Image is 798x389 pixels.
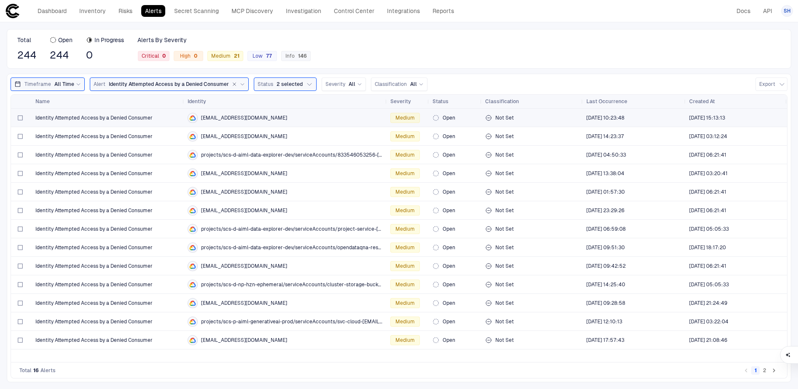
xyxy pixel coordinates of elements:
[35,337,153,344] span: Identity Attempted Access by a Denied Consumer
[395,207,415,214] span: Medium
[689,133,727,140] span: [DATE] 03:12:24
[443,207,455,214] span: Open
[54,81,74,88] span: All Time
[689,152,726,158] span: [DATE] 06:21:41
[689,115,725,121] div: 7/15/2025 19:13:13 (GMT+00:00 UTC)
[211,53,239,59] span: Medium
[586,337,624,344] span: [DATE] 17:57:43
[443,263,455,269] span: Open
[443,281,455,288] span: Open
[94,81,105,88] span: Alert
[689,189,726,195] div: 7/9/2025 10:21:41 (GMT+00:00 UTC)
[263,53,272,59] div: 77
[586,244,625,251] span: [DATE] 09:51:30
[443,189,455,195] span: Open
[201,170,287,177] span: opendataqna-resources-sa@scs-d-aiml-data-explorer-dev.iam.gserviceaccount.com
[390,98,411,105] span: Severity
[35,318,153,325] span: Identity Attempted Access by a Denied Consumer
[586,207,624,214] span: [DATE] 23:29:26
[35,115,153,121] span: Identity Attempted Access by a Denied Consumer
[742,365,779,376] nav: pagination navigation
[395,226,415,232] span: Medium
[277,81,303,88] span: 2 selected
[443,115,455,121] span: Open
[395,152,415,158] span: Medium
[443,226,455,232] span: Open
[24,81,51,88] span: Timeframe
[689,189,726,195] span: [DATE] 06:21:41
[784,8,791,14] span: SH
[115,5,136,17] a: Risks
[586,170,624,177] span: [DATE] 13:38:04
[485,109,580,126] div: Not Set
[689,263,726,269] span: [DATE] 06:21:41
[94,36,124,44] span: In Progress
[17,36,31,44] span: Total
[201,226,384,232] span: projects/scs-d-aiml-data-explorer-dev/serviceAccounts/project-service-[EMAIL_ADDRESS][DOMAIN_NAME]
[191,53,197,59] div: 0
[689,170,728,177] div: 7/16/2025 07:20:41 (GMT+00:00 UTC)
[586,337,624,344] div: 7/10/2025 21:57:43 (GMT+00:00 UTC)
[141,5,165,17] a: Alerts
[395,133,415,140] span: Medium
[258,81,273,88] span: Status
[586,281,625,288] span: [DATE] 14:25:40
[689,263,726,269] div: 7/9/2025 10:21:41 (GMT+00:00 UTC)
[17,49,36,61] span: 244
[395,300,415,306] span: Medium
[201,300,287,306] span: [EMAIL_ADDRESS][DOMAIN_NAME]
[485,258,580,274] div: Not Set
[180,53,197,59] span: High
[201,152,384,158] span: projects/scs-d-aiml-data-explorer-dev/serviceAccounts/833546053256-compute@developer.gserviceacco...
[586,189,625,195] span: [DATE] 01:57:30
[689,300,727,306] span: [DATE] 21:24:49
[759,5,776,17] a: API
[586,133,624,140] span: [DATE] 14:23:37
[443,170,455,177] span: Open
[295,53,307,59] div: 146
[170,5,223,17] a: Secret Scanning
[485,165,580,182] div: Not Set
[35,98,50,105] span: Name
[770,366,778,375] button: Go to next page
[586,300,625,306] span: [DATE] 09:28:58
[485,128,580,145] div: Not Set
[485,239,580,256] div: Not Set
[586,98,627,105] span: Last Occurrence
[689,170,728,177] span: [DATE] 03:20:41
[689,318,728,325] span: [DATE] 03:22:04
[34,5,70,17] a: Dashboard
[188,98,206,105] span: Identity
[443,152,455,158] span: Open
[325,81,345,88] span: Severity
[159,53,166,59] div: 0
[429,5,458,17] a: Reports
[383,5,424,17] a: Integrations
[142,53,166,59] span: Critical
[33,367,39,374] span: 16
[50,49,73,61] span: 244
[485,98,519,105] span: Classification
[586,318,622,325] span: [DATE] 12:10:13
[689,337,727,344] span: [DATE] 21:08:46
[395,337,415,344] span: Medium
[330,5,378,17] a: Control Center
[689,281,729,288] span: [DATE] 05:05:33
[228,5,277,17] a: MCP Discovery
[485,313,580,330] div: Not Set
[395,115,415,121] span: Medium
[586,189,625,195] div: 8/27/2025 05:57:30 (GMT+00:00 UTC)
[201,207,287,214] span: [EMAIL_ADDRESS][DOMAIN_NAME]
[137,36,187,44] span: Alerts By Severity
[689,226,729,232] span: [DATE] 05:05:33
[586,170,624,177] div: 7/15/2025 17:38:04 (GMT+00:00 UTC)
[201,337,287,344] span: [EMAIL_ADDRESS][DOMAIN_NAME]
[586,300,625,306] div: 8/21/2025 13:28:58 (GMT+00:00 UTC)
[586,226,626,232] div: 8/20/2025 10:59:08 (GMT+00:00 UTC)
[75,5,110,17] a: Inventory
[689,207,726,214] div: 7/9/2025 10:21:41 (GMT+00:00 UTC)
[410,81,417,88] span: All
[201,263,287,269] span: projects/scs-d-common-ops-cluster/serviceAccounts/gitlab-sa@scs-d-common-ops-cluster.iam.gservice...
[689,98,715,105] span: Created At
[485,332,580,349] div: Not Set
